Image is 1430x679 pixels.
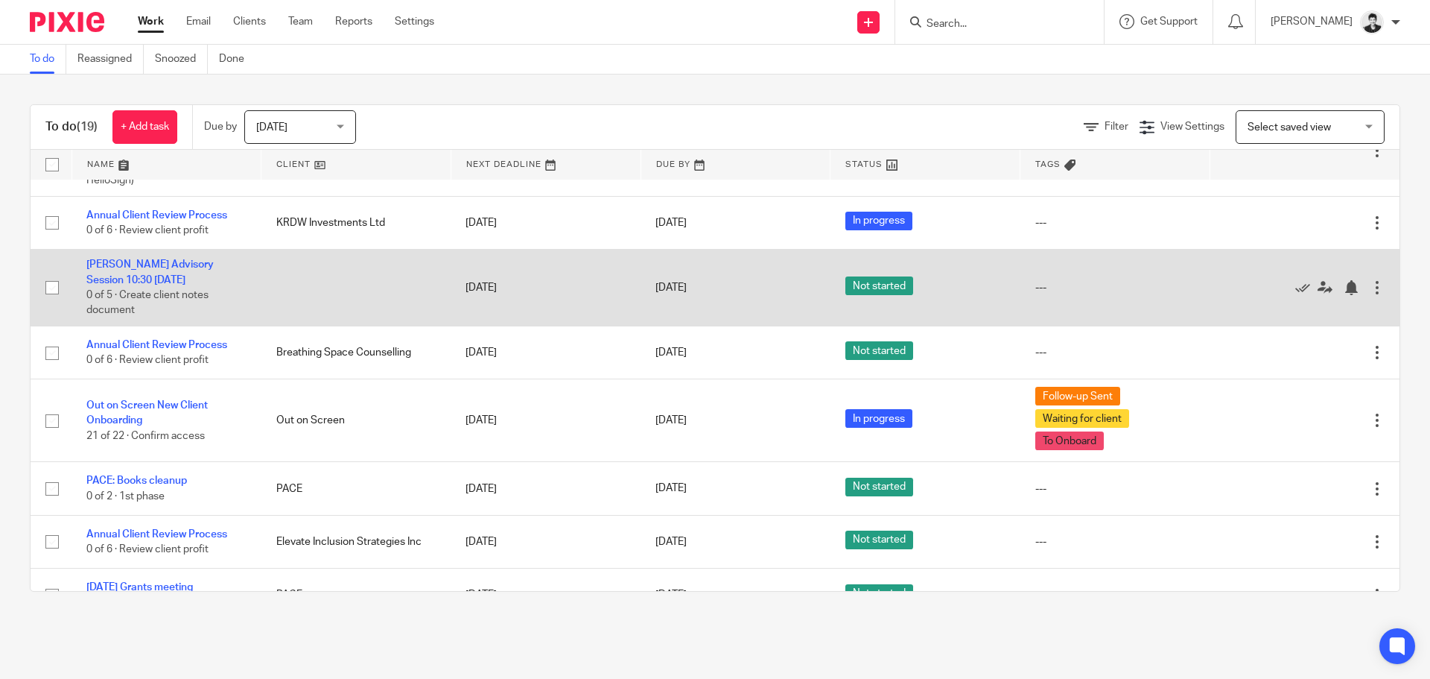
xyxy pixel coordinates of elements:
td: [DATE] [451,379,641,462]
a: [PERSON_NAME] Advisory Session 10:30 [DATE] [86,259,214,285]
span: Not started [845,277,913,295]
span: [DATE] [256,122,287,133]
a: Mark as done [1295,280,1318,295]
td: [DATE] [451,250,641,326]
span: Waiting for client [1035,409,1129,428]
img: Pixie [30,12,104,32]
div: --- [1035,534,1195,549]
div: --- [1035,345,1195,360]
a: Team [288,14,313,29]
img: squarehead.jpg [1360,10,1384,34]
td: Out on Screen [261,379,451,462]
span: 0 of 5 · Create client notes document [86,290,209,316]
span: Get Support [1140,16,1198,27]
a: Reassigned [77,45,144,74]
span: 0 of 2 · 1st phase [86,491,165,502]
span: Follow-up Sent [1035,387,1120,405]
p: [PERSON_NAME] [1271,14,1353,29]
span: [DATE] [655,347,687,358]
span: 0 of 6 · Review client profit [86,544,209,555]
input: Search [925,18,1059,31]
div: --- [1035,587,1195,602]
a: + Add task [112,110,177,144]
span: Filter [1105,121,1128,132]
span: Not started [845,531,913,549]
td: [DATE] [451,515,641,568]
span: In progress [845,409,912,428]
span: 0 of 6 · Review client profit [86,225,209,236]
span: 0 of 6 · Review client profit [86,355,209,365]
a: Annual Client Review Process [86,210,227,221]
a: Reports [335,14,372,29]
span: View Settings [1160,121,1224,132]
span: [DATE] [655,415,687,426]
a: Email [186,14,211,29]
td: Elevate Inclusion Strategies Inc [261,515,451,568]
span: Not started [845,478,913,496]
a: Out on Screen New Client Onboarding [86,400,208,426]
h1: To do [45,119,98,135]
span: [DATE] [655,590,687,600]
span: 21 of 22 · Confirm access [86,431,205,441]
td: Breathing Space Counselling [261,326,451,379]
a: To do [30,45,66,74]
span: Not started [845,584,913,603]
a: [DATE] Grants meeting [86,582,193,593]
span: 23 of 29 · Send results to client for review, T183 signing (via HelloSign) [86,145,246,186]
p: Due by [204,119,237,134]
a: Annual Client Review Process [86,529,227,540]
td: [DATE] [451,462,641,515]
a: Done [219,45,255,74]
span: [DATE] [655,282,687,293]
div: --- [1035,481,1195,496]
td: PACE [261,462,451,515]
span: Tags [1035,160,1061,168]
a: Clients [233,14,266,29]
span: To Onboard [1035,432,1104,450]
div: --- [1035,280,1195,295]
span: [DATE] [655,218,687,228]
a: Snoozed [155,45,208,74]
td: PACE [261,569,451,622]
span: Not started [845,341,913,360]
td: [DATE] [451,326,641,379]
td: [DATE] [451,569,641,622]
span: In progress [845,212,912,230]
td: KRDW Investments Ltd [261,196,451,249]
td: [DATE] [451,196,641,249]
span: [DATE] [655,484,687,494]
a: Settings [395,14,434,29]
a: Work [138,14,164,29]
a: Annual Client Review Process [86,340,227,350]
a: PACE: Books cleanup [86,476,187,486]
span: (19) [77,121,98,133]
span: Select saved view [1248,122,1331,133]
span: [DATE] [655,537,687,547]
div: --- [1035,215,1195,230]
